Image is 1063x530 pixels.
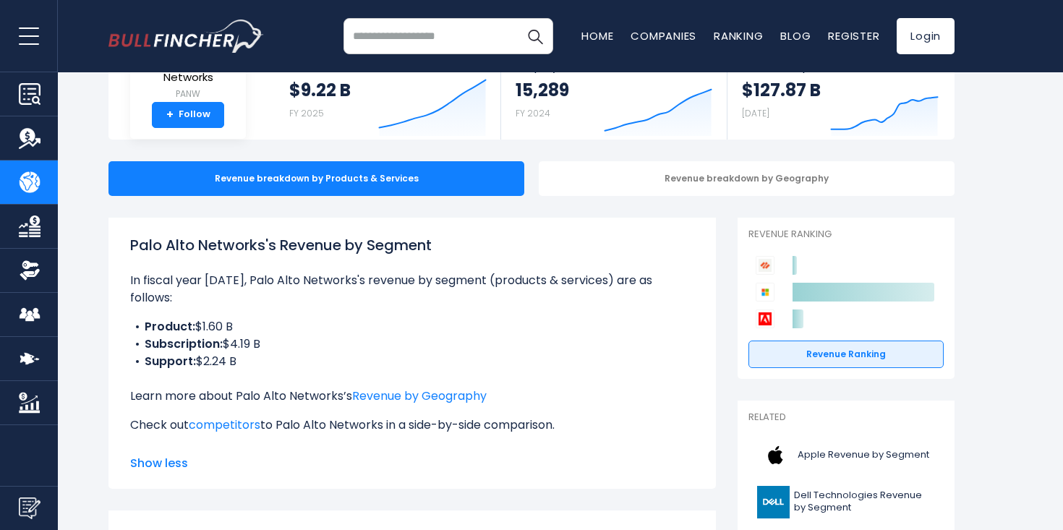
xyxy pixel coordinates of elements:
[897,18,955,54] a: Login
[798,449,929,461] span: Apple Revenue by Segment
[352,388,487,404] a: Revenue by Geography
[130,353,694,370] li: $2.24 B
[189,416,260,433] a: competitors
[727,46,953,140] a: Market Capitalization $127.87 B [DATE]
[516,59,712,73] span: Employees
[289,107,324,119] small: FY 2025
[748,228,944,241] p: Revenue Ranking
[289,59,487,73] span: Revenue
[145,335,223,352] b: Subscription:
[130,318,694,335] li: $1.60 B
[748,482,944,522] a: Dell Technologies Revenue by Segment
[757,439,793,471] img: AAPL logo
[742,59,939,73] span: Market Capitalization
[130,416,694,434] p: Check out to Palo Alto Networks in a side-by-side comparison.
[275,46,501,140] a: Revenue $9.22 B FY 2025
[539,161,955,196] div: Revenue breakdown by Geography
[742,79,821,101] strong: $127.87 B
[581,28,613,43] a: Home
[142,60,234,84] span: Palo Alto Networks
[748,411,944,424] p: Related
[501,46,726,140] a: Employees 15,289 FY 2024
[756,309,774,328] img: Adobe competitors logo
[130,335,694,353] li: $4.19 B
[757,486,790,518] img: DELL logo
[166,108,174,121] strong: +
[828,28,879,43] a: Register
[748,435,944,475] a: Apple Revenue by Segment
[130,234,694,256] h1: Palo Alto Networks's Revenue by Segment
[108,161,524,196] div: Revenue breakdown by Products & Services
[108,20,264,53] img: bullfincher logo
[108,20,264,53] a: Go to homepage
[145,318,195,335] b: Product:
[794,490,935,514] span: Dell Technologies Revenue by Segment
[516,107,550,119] small: FY 2024
[152,102,224,128] a: +Follow
[145,353,196,369] b: Support:
[289,79,351,101] strong: $9.22 B
[19,260,40,281] img: Ownership
[130,388,694,405] p: Learn more about Palo Alto Networks’s
[142,87,234,101] small: PANW
[780,28,811,43] a: Blog
[756,256,774,275] img: Palo Alto Networks competitors logo
[631,28,696,43] a: Companies
[517,18,553,54] button: Search
[748,341,944,368] a: Revenue Ranking
[516,79,569,101] strong: 15,289
[130,455,694,472] span: Show less
[756,283,774,302] img: Microsoft Corporation competitors logo
[130,272,694,307] p: In fiscal year [DATE], Palo Alto Networks's revenue by segment (products & services) are as follows:
[742,107,769,119] small: [DATE]
[714,28,763,43] a: Ranking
